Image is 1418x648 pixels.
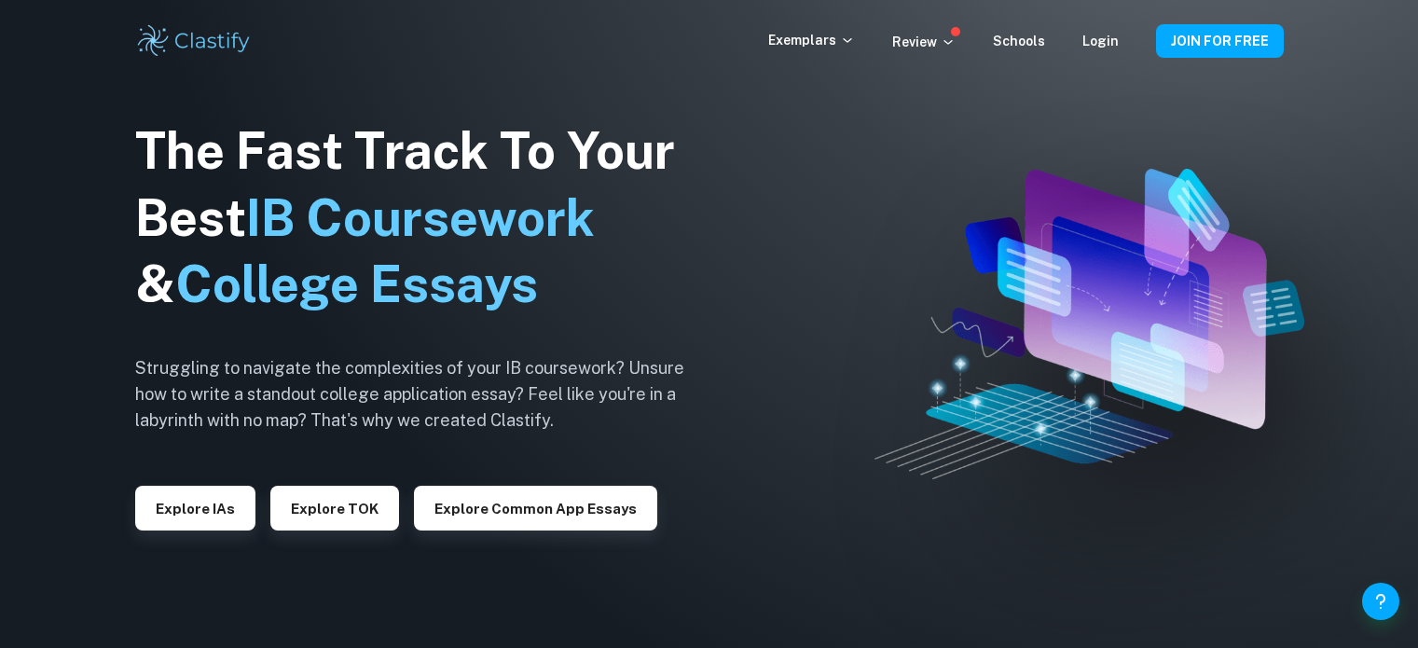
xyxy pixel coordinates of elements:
[135,22,254,60] img: Clastify logo
[892,32,956,52] p: Review
[270,486,399,531] button: Explore TOK
[135,486,255,531] button: Explore IAs
[135,355,713,434] h6: Struggling to navigate the complexities of your IB coursework? Unsure how to write a standout col...
[993,34,1045,48] a: Schools
[414,499,657,517] a: Explore Common App essays
[1362,583,1399,620] button: Help and Feedback
[768,30,855,50] p: Exemplars
[414,486,657,531] button: Explore Common App essays
[246,188,595,247] span: IB Coursework
[1082,34,1119,48] a: Login
[270,499,399,517] a: Explore TOK
[135,499,255,517] a: Explore IAs
[135,117,713,319] h1: The Fast Track To Your Best &
[874,169,1304,480] img: Clastify hero
[1156,24,1284,58] button: JOIN FOR FREE
[175,255,538,313] span: College Essays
